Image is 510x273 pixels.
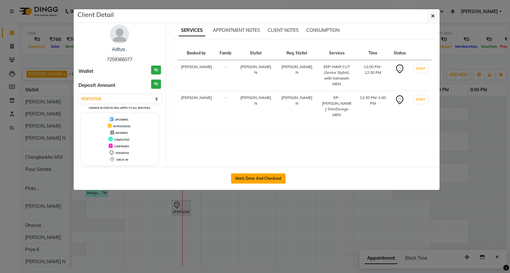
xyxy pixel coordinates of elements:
[317,46,356,60] th: Services
[178,25,205,36] span: SERVICES
[115,118,128,121] span: UPCOMING
[78,68,93,75] span: Wallet
[281,64,312,75] span: [PERSON_NAME] N
[78,82,115,89] span: Deposit Amount
[151,66,161,75] h3: ₹0
[213,27,260,33] span: APPOINTMENT NOTES
[306,27,339,33] span: CONSUMPTION
[151,80,161,89] h3: ₹0
[177,91,216,122] td: [PERSON_NAME]
[356,46,390,60] th: Time
[268,27,299,33] span: CLIENT NOTES
[356,91,390,122] td: 12:30 PM-1:00 PM
[231,173,286,184] button: Mark Done And Checkout
[281,95,312,106] span: [PERSON_NAME] N
[216,46,236,60] th: Family
[177,60,216,91] td: [PERSON_NAME]
[177,46,216,60] th: Booked by
[113,125,130,128] span: IN PROGRESS
[414,95,427,103] button: START
[216,60,236,91] td: -
[107,57,132,62] span: 7259366077
[77,10,114,19] h5: Client Detail
[414,65,427,73] button: START
[236,46,277,60] th: Stylist
[276,46,317,60] th: Req. Stylist
[114,138,129,141] span: COMPLETED
[112,46,127,52] a: Aditya .
[240,64,271,75] span: [PERSON_NAME] N
[240,95,271,106] span: [PERSON_NAME] N
[89,106,151,109] small: Change in status will apply to all services.
[114,145,129,148] span: CONFIRMED
[390,46,410,60] th: Status
[216,91,236,122] td: -
[115,151,129,155] span: TENTATIVE
[356,60,390,91] td: 12:00 PM-12:30 PM
[321,95,352,118] div: EP-[PERSON_NAME] Trim/Design MEN
[110,24,129,44] img: avatar
[116,158,128,161] span: CHECK-IN
[321,64,352,87] div: EEP-HAIR CUT (Senior Stylist) with hairwash MEN
[115,131,128,135] span: DROPPED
